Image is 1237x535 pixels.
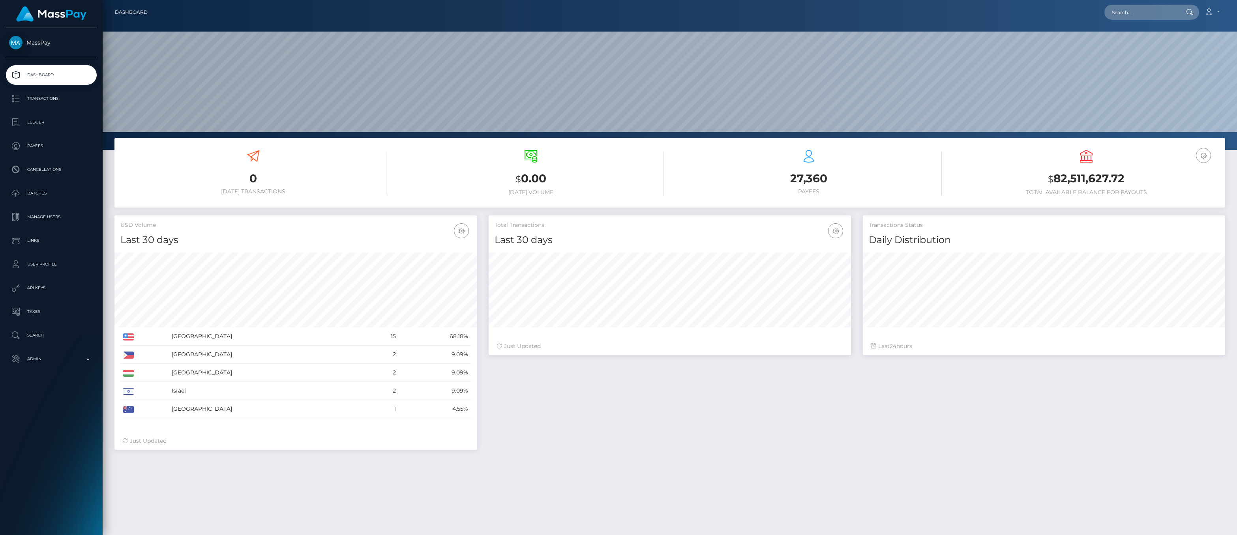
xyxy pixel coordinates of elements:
td: [GEOGRAPHIC_DATA] [169,364,367,382]
h3: 27,360 [676,171,942,186]
a: Search [6,325,97,345]
h4: Last 30 days [120,233,471,247]
a: Dashboard [6,65,97,85]
h4: Last 30 days [495,233,845,247]
a: User Profile [6,254,97,274]
span: MassPay [6,39,97,46]
p: Admin [9,353,94,365]
p: Transactions [9,93,94,105]
p: User Profile [9,258,94,270]
td: 2 [367,364,399,382]
p: Manage Users [9,211,94,223]
img: MassPay [9,36,22,49]
td: 2 [367,382,399,400]
span: 24 [890,342,896,350]
h4: Daily Distribution [869,233,1219,247]
div: Last hours [871,342,1217,350]
td: 1 [367,400,399,418]
h5: USD Volume [120,221,471,229]
div: Just Updated [497,342,843,350]
p: API Keys [9,282,94,294]
img: US.png [123,333,134,340]
p: Search [9,329,94,341]
img: AU.png [123,406,134,413]
a: Transactions [6,89,97,108]
h3: 82,511,627.72 [954,171,1220,187]
small: $ [515,174,521,185]
small: $ [1048,174,1053,185]
img: MassPay Logo [16,6,86,22]
h3: 0.00 [398,171,664,187]
a: Admin [6,349,97,369]
a: Dashboard [115,4,148,21]
h6: [DATE] Volume [398,189,664,196]
h6: Payees [676,188,942,195]
a: Taxes [6,302,97,322]
h3: 0 [120,171,386,186]
a: Ledger [6,112,97,132]
a: Cancellations [6,160,97,180]
a: Manage Users [6,207,97,227]
p: Cancellations [9,164,94,176]
input: Search... [1104,5,1179,20]
td: 9.09% [399,382,471,400]
img: HU.png [123,370,134,377]
div: Just Updated [122,437,469,445]
td: 4.55% [399,400,471,418]
td: 68.18% [399,327,471,346]
p: Batches [9,187,94,199]
p: Ledger [9,116,94,128]
a: Batches [6,183,97,203]
h5: Transactions Status [869,221,1219,229]
td: [GEOGRAPHIC_DATA] [169,327,367,346]
p: Dashboard [9,69,94,81]
p: Links [9,235,94,247]
h6: [DATE] Transactions [120,188,386,195]
img: PH.png [123,352,134,359]
td: 15 [367,327,399,346]
h5: Total Transactions [495,221,845,229]
h6: Total Available Balance for Payouts [954,189,1220,196]
p: Taxes [9,306,94,318]
td: Israel [169,382,367,400]
a: Payees [6,136,97,156]
td: [GEOGRAPHIC_DATA] [169,400,367,418]
p: Payees [9,140,94,152]
a: Links [6,231,97,251]
img: IL.png [123,388,134,395]
td: 2 [367,346,399,364]
td: [GEOGRAPHIC_DATA] [169,346,367,364]
td: 9.09% [399,364,471,382]
td: 9.09% [399,346,471,364]
a: API Keys [6,278,97,298]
